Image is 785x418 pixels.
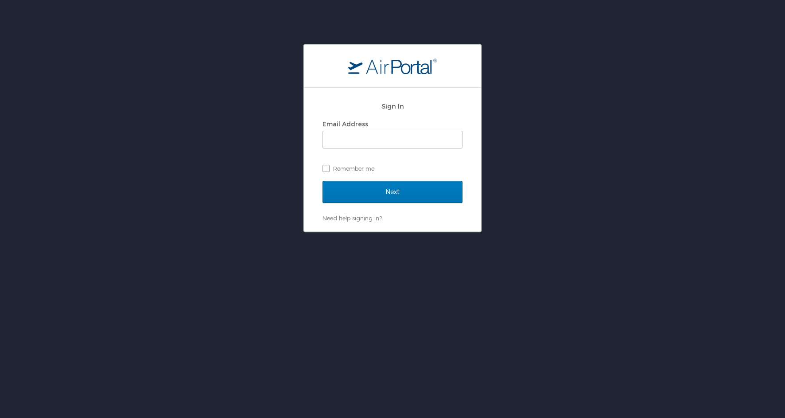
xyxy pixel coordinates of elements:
label: Email Address [323,120,368,128]
h2: Sign In [323,101,462,111]
img: logo [348,58,437,74]
label: Remember me [323,162,462,175]
input: Next [323,181,462,203]
a: Need help signing in? [323,215,382,222]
